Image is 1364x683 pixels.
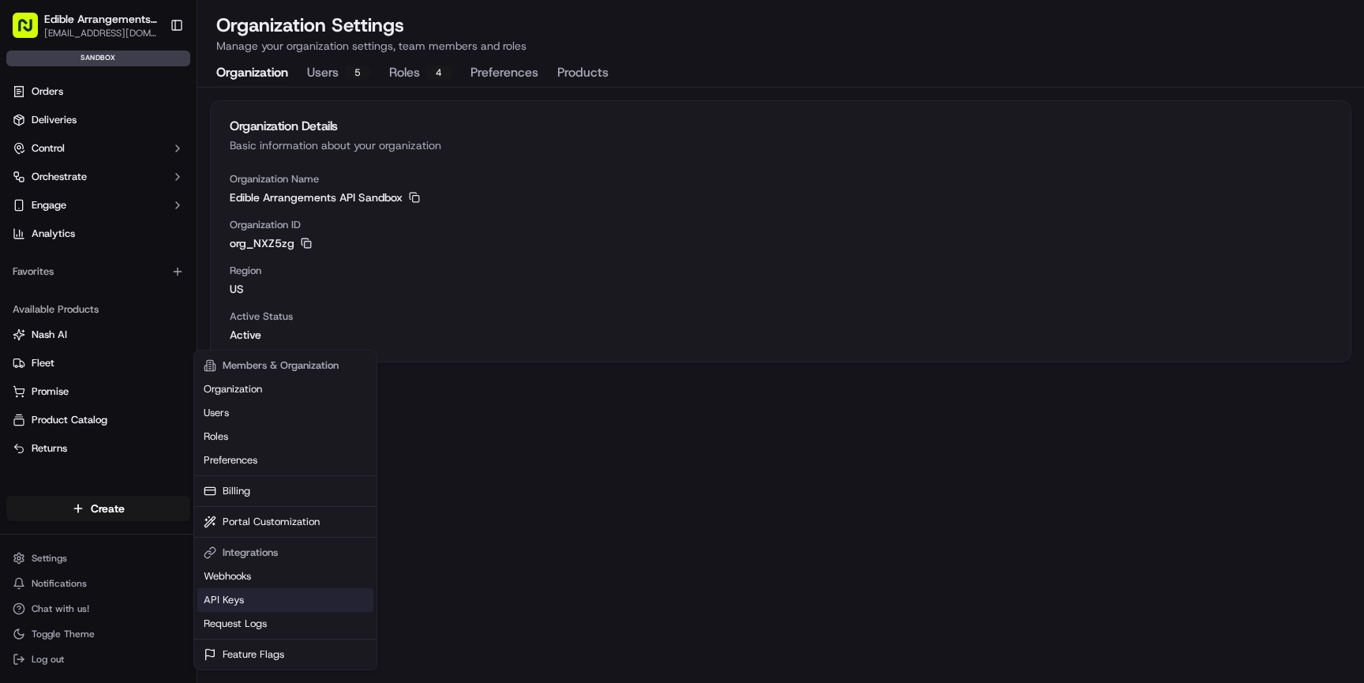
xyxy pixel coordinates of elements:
span: API Documentation [149,229,253,245]
a: Billing [197,479,373,503]
p: Welcome 👋 [16,63,287,88]
img: 1736555255976-a54dd68f-1ca7-489b-9aae-adbdc363a1c4 [16,151,44,179]
a: Webhooks [197,565,373,588]
a: Organization [197,377,373,401]
a: 💻API Documentation [127,223,260,251]
a: Request Logs [197,612,373,636]
a: Users [197,401,373,425]
div: Start new chat [54,151,259,167]
a: API Keys [197,588,373,612]
div: We're available if you need us! [54,167,200,179]
a: Roles [197,425,373,448]
div: Members & Organization [197,354,373,377]
a: Powered byPylon [111,267,191,280]
div: 📗 [16,231,28,243]
a: Feature Flags [197,643,373,666]
a: Portal Customization [197,510,373,534]
input: Got a question? Start typing here... [41,102,284,118]
div: Integrations [197,541,373,565]
img: Nash [16,16,47,47]
a: 📗Knowledge Base [9,223,127,251]
span: Pylon [157,268,191,280]
span: Knowledge Base [32,229,121,245]
div: 💻 [133,231,146,243]
a: Preferences [197,448,373,472]
button: Start new chat [268,156,287,175]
